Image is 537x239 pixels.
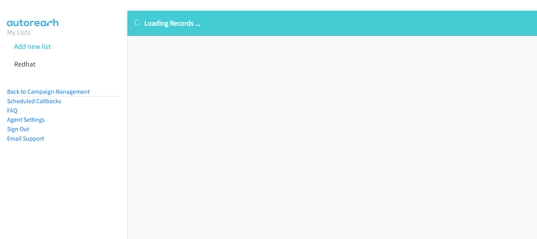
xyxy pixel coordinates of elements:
[14,42,51,51] a: Add new list
[7,97,61,105] a: Scheduled Callbacks
[7,28,31,37] a: My Lists
[7,107,17,114] a: FAQ
[7,135,44,142] a: Email Support
[7,116,45,123] a: Agent Settings
[7,88,90,95] a: Back to Campaign Management
[14,59,35,69] a: Redhat
[7,125,29,133] a: Sign Out
[134,18,530,28] p: Loading Records ...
